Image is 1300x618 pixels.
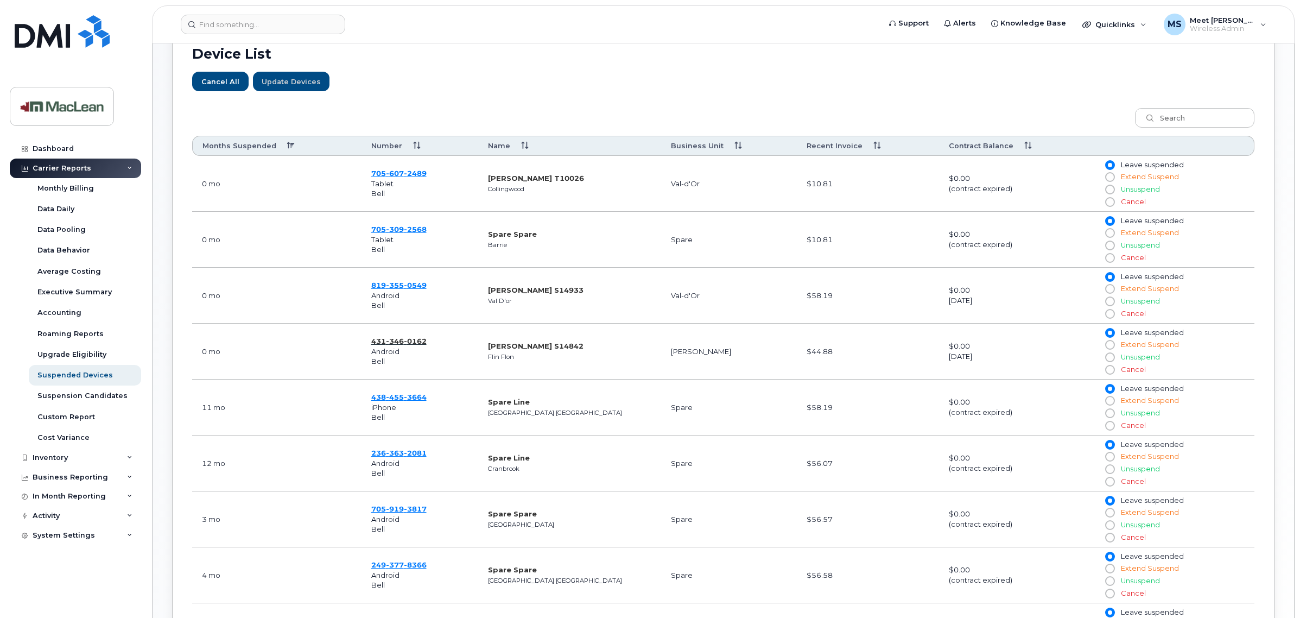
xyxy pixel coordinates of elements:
[192,136,362,156] th: Months Suspended: activate to sort column descending
[661,491,797,547] td: Spare
[371,413,385,421] span: Bell
[1135,108,1254,128] input: Search
[1121,340,1179,349] span: Extend Suspend
[192,547,362,603] td: April 09, 2025 11:30
[1105,185,1114,194] input: Unsuspend
[939,380,1095,436] td: $0.00
[1075,14,1154,35] div: Quicklinks
[1105,496,1114,505] input: Leave suspended
[1190,16,1255,24] span: Meet [PERSON_NAME]
[371,337,427,345] a: 4313460162
[797,380,939,436] td: $58.19
[797,212,939,268] td: $10.81
[488,297,512,305] small: Val D'or
[1105,409,1114,418] input: Unsuspend
[488,241,507,249] small: Barrie
[488,453,530,462] strong: Spare Line
[1105,521,1114,529] input: Unsuspend
[362,136,479,156] th: Number: activate to sort column ascending
[949,463,1085,474] div: (contract expired)
[1121,254,1146,262] span: Cancel
[404,337,427,345] span: 0162
[949,295,1085,306] div: [DATE]
[1105,452,1114,461] input: Extend Suspend
[939,268,1095,324] td: $0.00
[953,18,976,29] span: Alerts
[949,351,1085,362] div: [DATE]
[1168,18,1182,31] span: MS
[1105,297,1114,306] input: Unsuspend
[1105,533,1114,542] input: Cancel
[404,449,427,457] span: 2081
[1105,217,1114,225] input: Leave suspended
[1105,396,1114,405] input: Extend Suspend
[1121,273,1184,281] span: Leave suspended
[192,324,362,380] td: August 28, 2025 01:28
[939,212,1095,268] td: $0.00
[488,509,537,518] strong: Spare Spare
[1121,384,1184,393] span: Leave suspended
[404,225,427,234] span: 2568
[488,577,622,584] small: [GEOGRAPHIC_DATA] [GEOGRAPHIC_DATA]
[488,521,554,528] small: [GEOGRAPHIC_DATA]
[488,353,514,361] small: Flin Flon
[488,565,537,574] strong: Spare Spare
[371,505,427,513] span: 705
[1105,440,1114,449] input: Leave suspended
[1105,198,1114,206] input: Cancel
[371,337,427,345] span: 431
[371,393,427,401] span: 438
[1121,508,1179,516] span: Extend Suspend
[371,225,427,234] a: 7053092568
[371,459,399,468] span: Android
[1121,521,1160,529] span: Unsuspend
[939,436,1095,491] td: $0.00
[1121,173,1179,181] span: Extend Suspend
[371,449,427,457] a: 2363632081
[1105,577,1114,585] input: Unsuspend
[371,357,385,365] span: Bell
[371,581,385,589] span: Bell
[386,337,404,345] span: 346
[371,525,385,533] span: Bell
[949,575,1085,585] div: (contract expired)
[1105,353,1114,362] input: Unsuspend
[404,560,427,569] span: 8366
[1121,185,1160,193] span: Unsuspend
[1105,273,1114,281] input: Leave suspended
[1121,421,1146,430] span: Cancel
[386,393,404,401] span: 455
[797,156,939,212] td: $10.81
[371,571,399,579] span: Android
[1105,173,1114,181] input: Extend Suspend
[1121,608,1184,616] span: Leave suspended
[1121,552,1184,560] span: Leave suspended
[371,235,394,244] span: Tablet
[488,286,584,294] strong: [PERSON_NAME] S14933
[661,547,797,603] td: Spare
[371,560,427,569] span: 249
[797,268,939,324] td: $58.19
[1121,465,1160,473] span: Unsuspend
[661,324,797,380] td: [PERSON_NAME]
[371,281,427,289] a: 8193550549
[939,324,1095,380] td: $0.00
[192,156,362,212] td: August 28, 2025 01:28
[371,505,427,513] a: 7059193817
[192,46,1254,62] h2: Device List
[386,449,404,457] span: 363
[1105,254,1114,262] input: Cancel
[488,230,537,238] strong: Spare Spare
[192,268,362,324] td: August 28, 2025 01:28
[939,136,1095,156] th: Contract Balance: activate to sort column ascending
[201,77,239,87] span: Cancel All
[797,491,939,547] td: $56.57
[371,281,427,289] span: 819
[371,225,427,234] span: 705
[371,560,427,569] a: 2493778366
[797,324,939,380] td: $44.88
[478,136,661,156] th: Name: activate to sort column ascending
[404,393,427,401] span: 3664
[386,281,404,289] span: 355
[192,72,249,91] button: Cancel All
